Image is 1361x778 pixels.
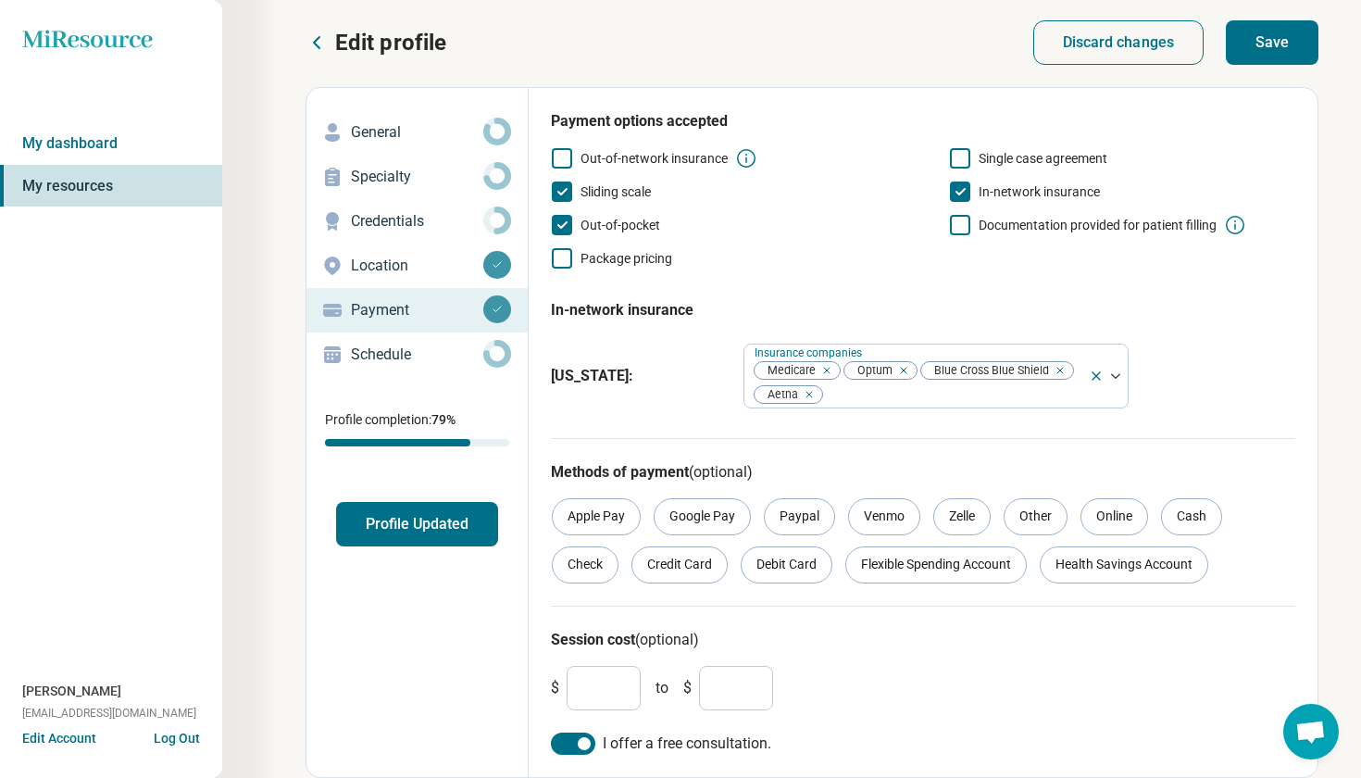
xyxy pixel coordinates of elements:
[844,362,898,380] span: Optum
[1080,498,1148,535] div: Online
[581,151,728,166] span: Out-of-network insurance
[306,399,528,458] div: Profile completion:
[755,362,821,380] span: Medicare
[351,166,483,188] p: Specialty
[351,344,483,366] p: Schedule
[306,288,528,333] a: Payment
[764,498,835,535] div: Paypal
[1004,498,1068,535] div: Other
[581,218,660,232] span: Out-of-pocket
[306,155,528,199] a: Specialty
[979,151,1107,166] span: Single case agreement
[551,677,559,699] span: $
[755,346,866,359] label: Insurance companies
[552,546,618,583] div: Check
[551,629,1295,651] h3: Session cost
[306,244,528,288] a: Location
[351,121,483,144] p: General
[551,365,729,387] span: [US_STATE] :
[1033,20,1205,65] button: Discard changes
[635,631,699,648] span: (optional)
[325,439,509,446] div: Profile completion
[306,333,528,377] a: Schedule
[306,110,528,155] a: General
[551,461,1295,483] h3: Methods of payment
[689,463,753,481] span: (optional)
[1226,20,1318,65] button: Save
[631,546,728,583] div: Credit Card
[552,498,641,535] div: Apple Pay
[845,546,1027,583] div: Flexible Spending Account
[351,299,483,321] p: Payment
[1040,546,1208,583] div: Health Savings Account
[351,255,483,277] p: Location
[22,729,96,748] button: Edit Account
[979,218,1217,232] span: Documentation provided for patient filling
[154,729,200,744] button: Log Out
[351,210,483,232] p: Credentials
[933,498,991,535] div: Zelle
[306,28,446,57] button: Edit profile
[306,199,528,244] a: Credentials
[22,682,121,701] span: [PERSON_NAME]
[654,498,751,535] div: Google Pay
[1283,704,1339,759] a: Open chat
[741,546,832,583] div: Debit Card
[683,677,692,699] span: $
[755,386,804,404] span: Aetna
[581,184,651,199] span: Sliding scale
[921,362,1055,380] span: Blue Cross Blue Shield
[335,28,446,57] p: Edit profile
[431,412,456,427] span: 79 %
[551,284,693,336] legend: In-network insurance
[22,705,196,722] span: [EMAIL_ADDRESS][DOMAIN_NAME]
[336,502,498,546] button: Profile Updated
[551,733,1295,755] label: I offer a free consultation.
[551,110,1295,132] h3: Payment options accepted
[1161,498,1222,535] div: Cash
[656,677,668,699] span: to
[979,184,1100,199] span: In-network insurance
[581,251,672,266] span: Package pricing
[848,498,920,535] div: Venmo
